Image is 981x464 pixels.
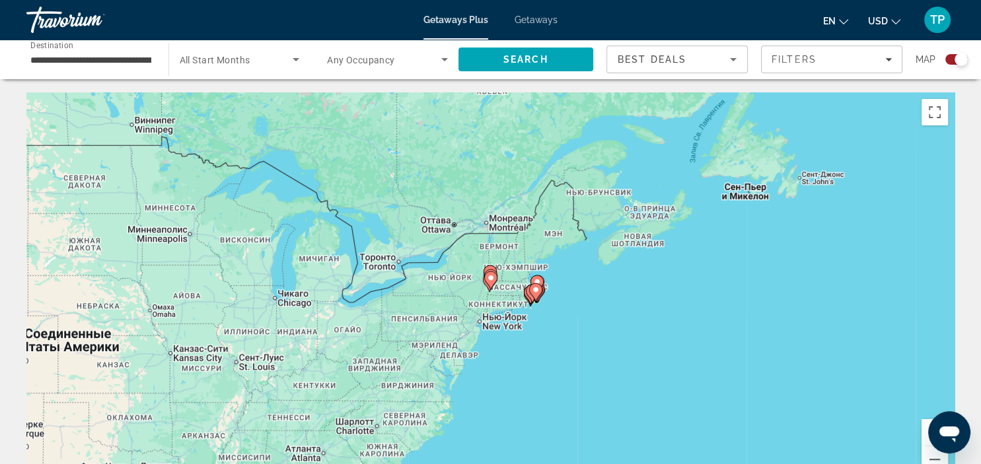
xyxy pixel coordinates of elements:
button: Change currency [868,11,900,30]
span: en [823,16,836,26]
input: Select destination [30,52,151,68]
button: Filters [761,46,902,73]
button: Увеличить [922,419,948,446]
span: USD [868,16,888,26]
span: Destination [30,40,73,50]
span: TP [930,13,945,26]
span: All Start Months [180,55,250,65]
button: Search [458,48,594,71]
span: Search [503,54,548,65]
span: Best Deals [618,54,686,65]
button: Включить полноэкранный режим [922,99,948,125]
a: Getaways Plus [423,15,488,25]
a: Getaways [515,15,558,25]
span: Any Occupancy [327,55,395,65]
span: Map [916,50,935,69]
mat-select: Sort by [618,51,737,67]
button: User Menu [920,6,955,34]
span: Filters [772,54,817,65]
button: Change language [823,11,848,30]
iframe: Кнопка запуска окна обмена сообщениями [928,411,970,453]
a: Travorium [26,3,159,37]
